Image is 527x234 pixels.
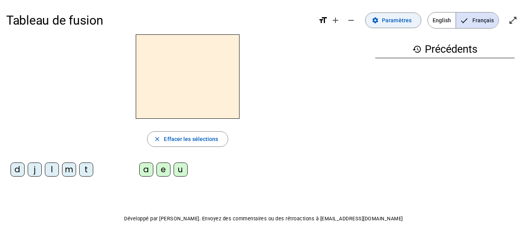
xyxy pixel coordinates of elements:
[45,163,59,177] div: l
[328,13,343,28] button: Augmenter la taille de la police
[505,13,521,28] button: Entrer en plein écran
[6,214,521,223] p: Développé par [PERSON_NAME]. Envoyez des commentaires ou des rétroactions à [EMAIL_ADDRESS][DOMAI...
[79,163,93,177] div: t
[318,16,328,25] mat-icon: format_size
[372,17,379,24] mat-icon: settings
[11,163,25,177] div: d
[412,45,422,54] mat-icon: history
[365,13,421,28] button: Paramètres
[508,16,518,25] mat-icon: open_in_full
[174,163,188,177] div: u
[382,16,412,25] span: Paramètres
[156,163,170,177] div: e
[346,16,356,25] mat-icon: remove
[375,41,515,58] h3: Précédents
[28,163,42,177] div: j
[154,136,161,143] mat-icon: close
[164,134,218,144] span: Effacer les sélections
[428,12,499,29] mat-button-toggle-group: Language selection
[62,163,76,177] div: m
[6,8,312,33] h1: Tableau de fusion
[147,131,228,147] button: Effacer les sélections
[331,16,340,25] mat-icon: add
[343,13,359,28] button: Diminuer la taille de la police
[139,163,153,177] div: a
[456,13,499,28] span: Français
[428,13,456,28] span: English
